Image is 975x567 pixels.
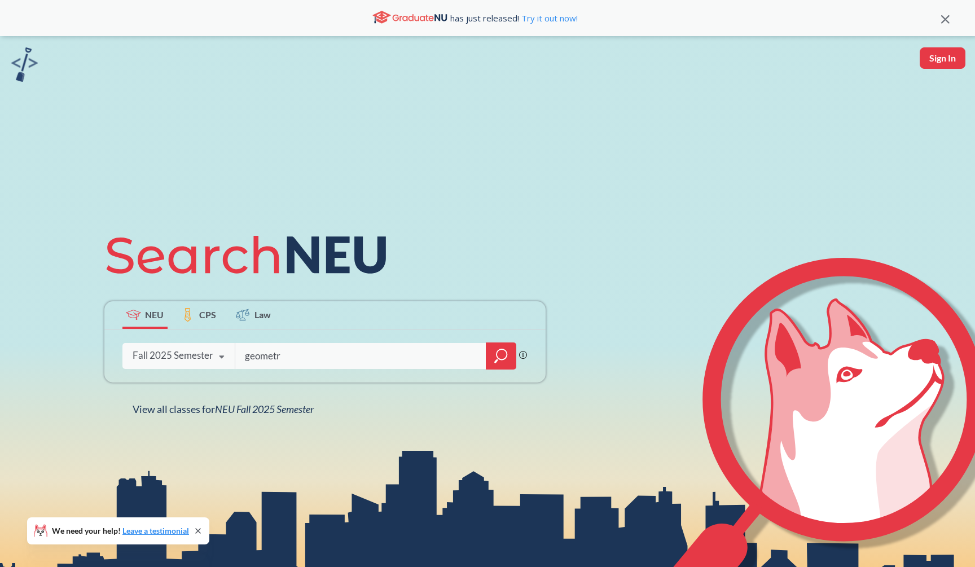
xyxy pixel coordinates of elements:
[52,527,189,535] span: We need your help!
[199,308,216,321] span: CPS
[145,308,164,321] span: NEU
[244,344,478,368] input: Class, professor, course number, "phrase"
[133,403,314,415] span: View all classes for
[215,403,314,415] span: NEU Fall 2025 Semester
[494,348,508,364] svg: magnifying glass
[450,12,578,24] span: has just released!
[11,47,38,85] a: sandbox logo
[519,12,578,24] a: Try it out now!
[122,526,189,535] a: Leave a testimonial
[920,47,965,69] button: Sign In
[11,47,38,82] img: sandbox logo
[133,349,213,362] div: Fall 2025 Semester
[254,308,271,321] span: Law
[486,342,516,370] div: magnifying glass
